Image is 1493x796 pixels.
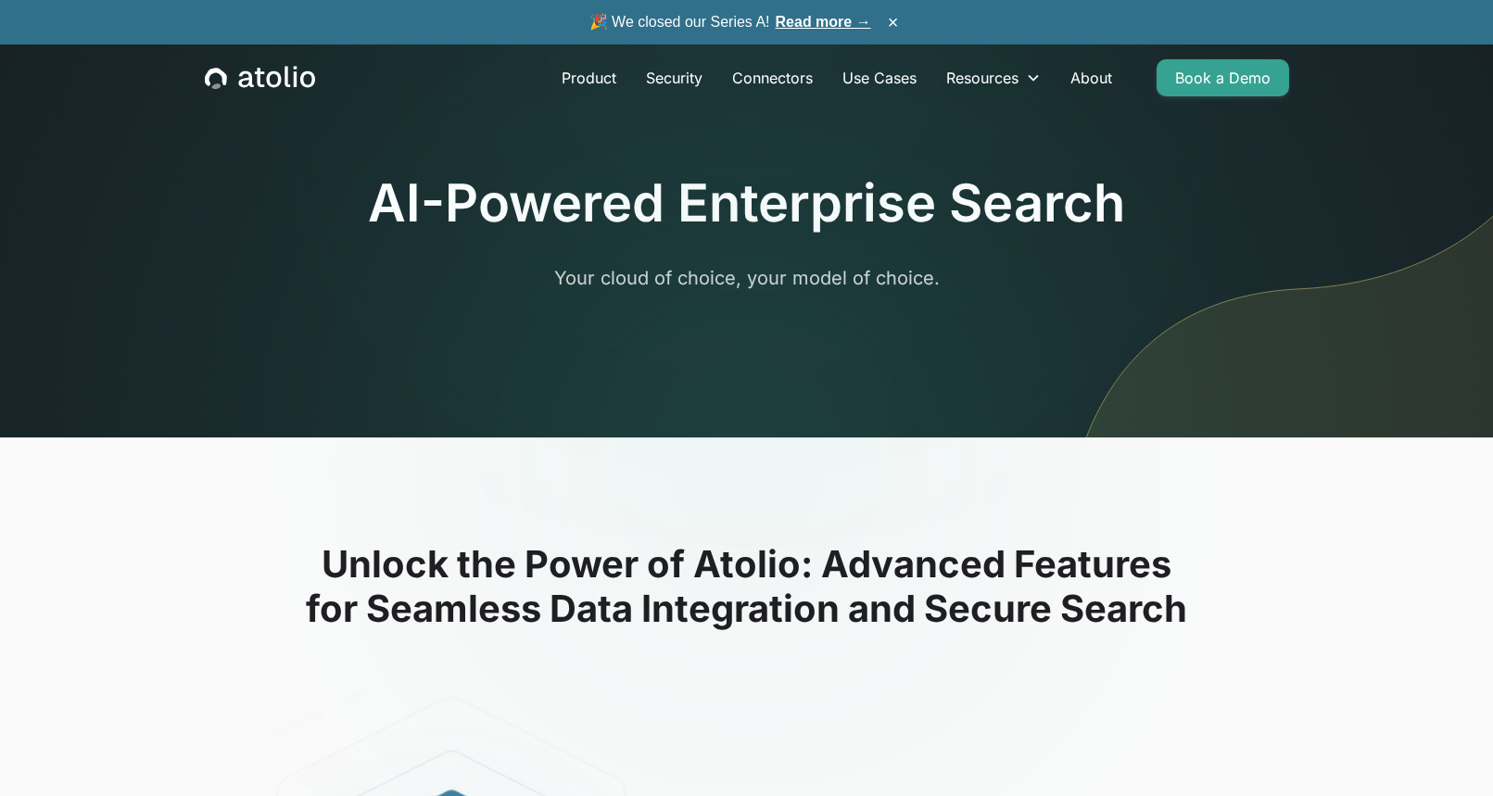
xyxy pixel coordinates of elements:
a: home [205,66,315,90]
h1: AI-Powered Enterprise Search [368,172,1125,234]
a: About [1056,59,1127,96]
span: 🎉 We closed our Series A! [589,11,871,33]
h2: Unlock the Power of Atolio: Advanced Features for Seamless Data Integration and Secure Search [154,542,1340,631]
img: line [1058,7,1493,437]
a: Security [631,59,717,96]
a: Connectors [717,59,828,96]
p: Your cloud of choice, your model of choice. [391,264,1103,292]
a: Book a Demo [1157,59,1289,96]
button: × [882,12,905,32]
div: Resources [946,67,1019,89]
a: Product [547,59,631,96]
a: Use Cases [828,59,931,96]
div: Resources [931,59,1056,96]
a: Read more → [776,14,871,30]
